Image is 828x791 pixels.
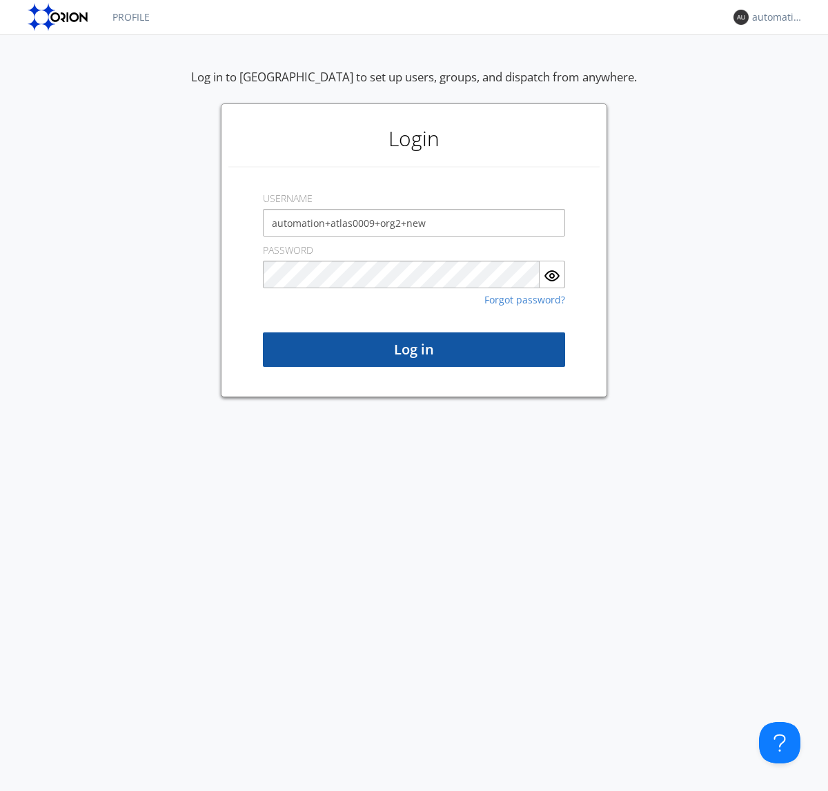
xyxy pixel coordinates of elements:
a: Forgot password? [484,295,565,305]
div: automation+atlas0009+org2 [752,10,804,24]
label: PASSWORD [263,243,313,257]
label: USERNAME [263,192,313,206]
img: eye.svg [544,268,560,284]
button: Show Password [540,261,565,288]
img: 373638.png [733,10,749,25]
iframe: Toggle Customer Support [759,722,800,763]
img: orion-labs-logo.svg [28,3,92,31]
input: Password [263,261,540,288]
div: Log in to [GEOGRAPHIC_DATA] to set up users, groups, and dispatch from anywhere. [191,69,637,103]
button: Log in [263,332,565,367]
h1: Login [228,111,600,166]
